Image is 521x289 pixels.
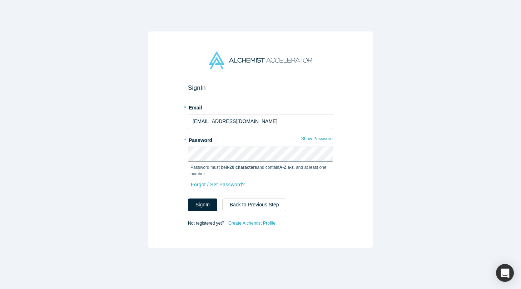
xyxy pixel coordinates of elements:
button: Show Password [301,134,333,143]
img: Alchemist Accelerator Logo [209,52,312,69]
strong: A-Z [279,165,287,170]
strong: a-z [288,165,294,170]
label: Password [188,134,333,144]
a: Create Alchemist Profile [228,219,276,228]
a: Forgot / Set Password? [190,178,245,191]
h2: Sign In [188,84,333,92]
span: Not registered yet? [188,220,224,225]
button: Back to Previous Step [222,199,287,211]
label: Email [188,102,333,112]
p: Password must be and contain , , and at least one number. [190,164,331,177]
button: SignIn [188,199,217,211]
strong: 8-20 characters [226,165,257,170]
